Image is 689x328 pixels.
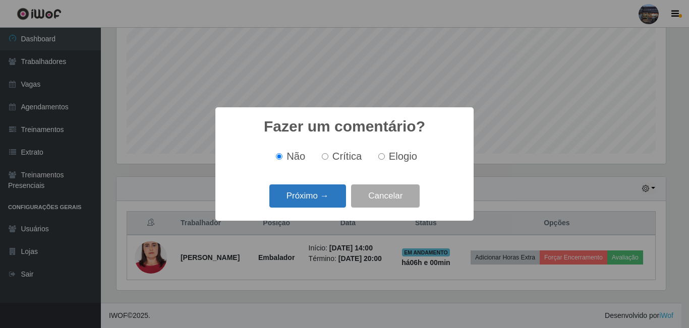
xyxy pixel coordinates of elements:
input: Crítica [322,153,328,160]
h2: Fazer um comentário? [264,117,425,136]
input: Não [276,153,282,160]
span: Não [286,151,305,162]
span: Crítica [332,151,362,162]
span: Elogio [389,151,417,162]
button: Próximo → [269,184,346,208]
input: Elogio [378,153,385,160]
button: Cancelar [351,184,420,208]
